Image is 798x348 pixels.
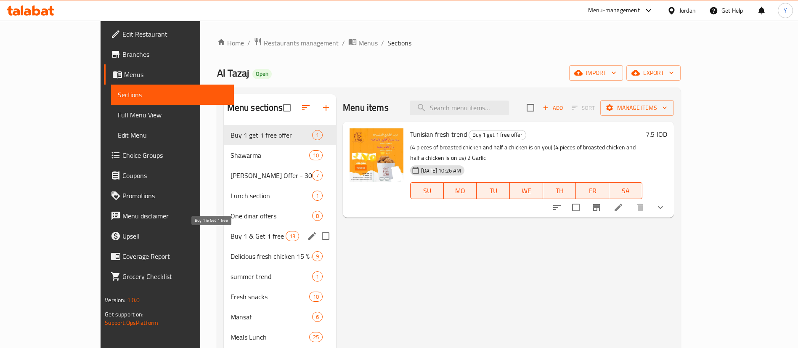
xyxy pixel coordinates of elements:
[224,287,336,307] div: Fresh snacks10
[224,186,336,206] div: Lunch section1
[312,130,323,140] div: items
[784,6,787,15] span: Y
[343,101,389,114] h2: Menu items
[312,271,323,282] div: items
[104,186,234,206] a: Promotions
[111,105,234,125] a: Full Menu View
[224,266,336,287] div: summer trend1
[342,38,345,48] li: /
[231,150,309,160] span: Shawarma
[104,24,234,44] a: Edit Restaurant
[310,333,322,341] span: 25
[104,246,234,266] a: Coverage Report
[633,68,674,78] span: export
[231,170,312,181] span: [PERSON_NAME] Offer - 30% Offer
[231,130,312,140] span: Buy 1 get 1 free offer
[586,197,607,218] button: Branch-specific-item
[231,292,309,302] span: Fresh snacks
[105,317,158,328] a: Support.OpsPlatform
[122,29,227,39] span: Edit Restaurant
[217,37,681,48] nav: breadcrumb
[224,226,336,246] div: Buy 1 & Get 1 free13edit
[122,150,227,160] span: Choice Groups
[522,99,539,117] span: Select section
[286,231,299,241] div: items
[387,38,411,48] span: Sections
[626,65,681,81] button: export
[104,64,234,85] a: Menus
[310,293,322,301] span: 10
[231,312,312,322] span: Mansaf
[104,226,234,246] a: Upsell
[224,206,336,226] div: One dinar offers8
[410,182,444,199] button: SU
[609,182,642,199] button: SA
[306,230,318,242] button: edit
[607,103,667,113] span: Manage items
[217,64,249,82] span: Al Tazaj
[513,185,540,197] span: WE
[224,145,336,165] div: Shawarma10
[569,65,623,81] button: import
[122,251,227,261] span: Coverage Report
[104,44,234,64] a: Branches
[630,197,650,218] button: delete
[309,150,323,160] div: items
[227,101,283,114] h2: Menu sections
[111,85,234,105] a: Sections
[418,167,464,175] span: [DATE] 10:26 AM
[105,309,143,320] span: Get support on:
[122,211,227,221] span: Menu disclaimer
[541,103,564,113] span: Add
[104,206,234,226] a: Menu disclaimer
[381,38,384,48] li: /
[118,90,227,100] span: Sections
[122,170,227,181] span: Coupons
[579,185,606,197] span: FR
[231,271,312,282] span: summer trend
[309,332,323,342] div: items
[447,185,474,197] span: MO
[231,191,312,201] div: Lunch section
[224,165,336,186] div: [PERSON_NAME] Offer - 30% Offer7
[254,37,339,48] a: Restaurants management
[231,332,309,342] div: Meals Lunch
[124,69,227,80] span: Menus
[309,292,323,302] div: items
[546,185,573,197] span: TH
[410,128,467,141] span: Tunisian fresh trend
[296,98,316,118] span: Sort sections
[224,307,336,327] div: Mansaf6
[539,101,566,114] button: Add
[118,130,227,140] span: Edit Menu
[576,68,616,78] span: import
[247,38,250,48] li: /
[480,185,506,197] span: TU
[655,202,665,213] svg: Show Choices
[313,313,322,321] span: 6
[600,100,674,116] button: Manage items
[312,312,323,322] div: items
[224,327,336,347] div: Meals Lunch25
[313,212,322,220] span: 8
[122,231,227,241] span: Upsell
[252,69,272,79] div: Open
[679,6,696,15] div: Jordan
[104,145,234,165] a: Choice Groups
[105,295,125,305] span: Version:
[358,38,378,48] span: Menus
[104,165,234,186] a: Coupons
[252,70,272,77] span: Open
[312,191,323,201] div: items
[566,101,600,114] span: Select section first
[231,231,286,241] span: Buy 1 & Get 1 free
[286,232,299,240] span: 13
[477,182,510,199] button: TU
[646,128,667,140] h6: 7.5 JOD
[118,110,227,120] span: Full Menu View
[231,251,312,261] span: Delicious fresh chicken 15 % discount
[310,151,322,159] span: 10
